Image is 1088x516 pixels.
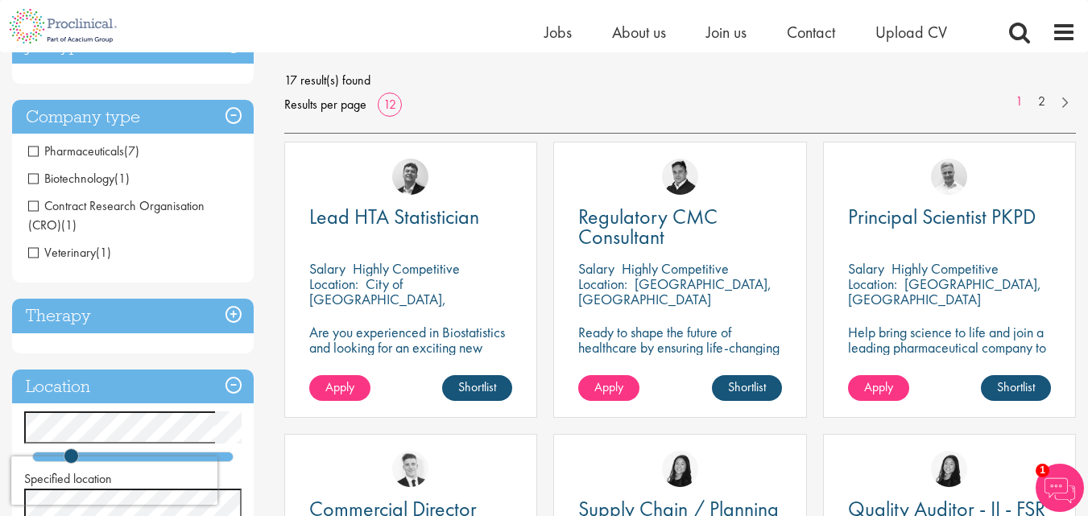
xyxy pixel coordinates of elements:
[544,22,572,43] a: Jobs
[578,275,627,293] span: Location:
[712,375,782,401] a: Shortlist
[706,22,747,43] a: Join us
[392,159,428,195] img: Tom Magenis
[28,244,111,261] span: Veterinary
[1036,464,1084,512] img: Chatbot
[891,259,999,278] p: Highly Competitive
[353,259,460,278] p: Highly Competitive
[284,93,366,117] span: Results per page
[931,159,967,195] img: Joshua Bye
[378,96,402,113] a: 12
[864,378,893,395] span: Apply
[981,375,1051,401] a: Shortlist
[931,451,967,487] img: Numhom Sudsok
[848,275,897,293] span: Location:
[442,375,512,401] a: Shortlist
[578,324,781,416] p: Ready to shape the future of healthcare by ensuring life-changing treatments meet global regulato...
[578,203,718,250] span: Regulatory CMC Consultant
[309,203,479,230] span: Lead HTA Statistician
[12,100,254,134] h3: Company type
[392,451,428,487] img: Nicolas Daniel
[578,375,639,401] a: Apply
[325,378,354,395] span: Apply
[1030,93,1053,111] a: 2
[309,275,358,293] span: Location:
[28,170,114,187] span: Biotechnology
[11,456,217,505] iframe: reCAPTCHA
[28,197,205,233] span: Contract Research Organisation (CRO)
[848,259,884,278] span: Salary
[309,275,446,324] p: City of [GEOGRAPHIC_DATA], [GEOGRAPHIC_DATA]
[284,68,1076,93] span: 17 result(s) found
[662,159,698,195] img: Peter Duvall
[578,207,781,247] a: Regulatory CMC Consultant
[787,22,835,43] a: Contact
[28,170,130,187] span: Biotechnology
[578,275,772,308] p: [GEOGRAPHIC_DATA], [GEOGRAPHIC_DATA]
[848,203,1036,230] span: Principal Scientist PKPD
[309,207,512,227] a: Lead HTA Statistician
[114,170,130,187] span: (1)
[622,259,729,278] p: Highly Competitive
[612,22,666,43] a: About us
[1036,464,1049,477] span: 1
[28,244,96,261] span: Veterinary
[578,259,614,278] span: Salary
[309,324,512,386] p: Are you experienced in Biostatistics and looking for an exciting new challenge where you can assi...
[848,324,1051,401] p: Help bring science to life and join a leading pharmaceutical company to play a key role in delive...
[875,22,947,43] a: Upload CV
[12,369,254,404] h3: Location
[96,244,111,261] span: (1)
[662,451,698,487] img: Numhom Sudsok
[1007,93,1031,111] a: 1
[28,142,124,159] span: Pharmaceuticals
[309,259,345,278] span: Salary
[848,275,1041,308] p: [GEOGRAPHIC_DATA], [GEOGRAPHIC_DATA]
[848,375,909,401] a: Apply
[61,217,77,233] span: (1)
[28,142,139,159] span: Pharmaceuticals
[124,142,139,159] span: (7)
[12,299,254,333] h3: Therapy
[848,207,1051,227] a: Principal Scientist PKPD
[594,378,623,395] span: Apply
[309,375,370,401] a: Apply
